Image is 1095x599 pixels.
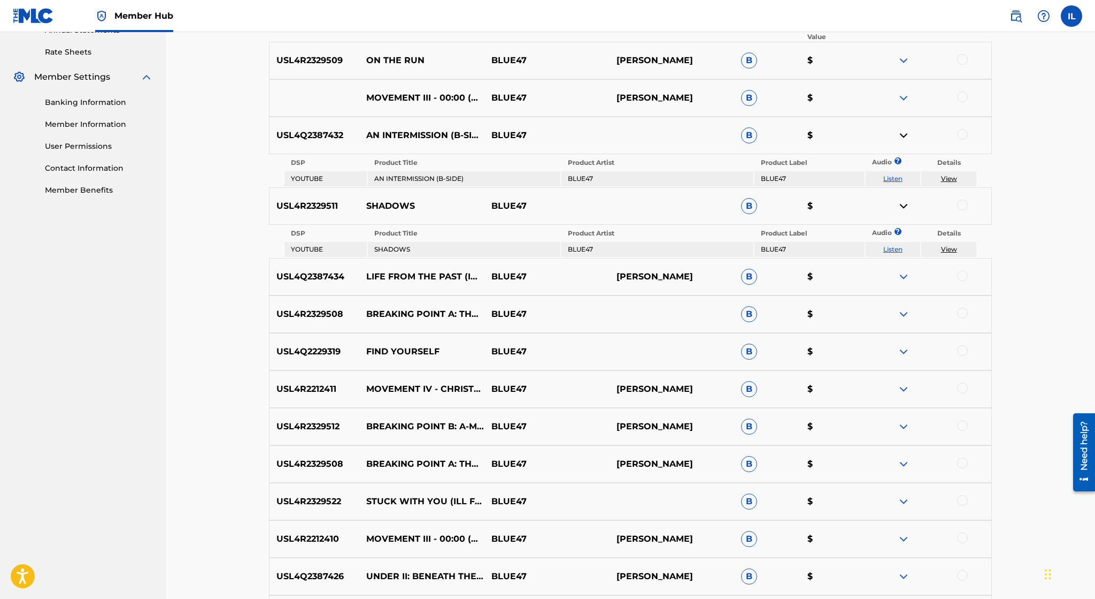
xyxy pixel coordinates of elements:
p: $ [800,345,867,358]
p: USL4R2212410 [269,533,359,545]
p: USL4R2329508 [269,308,359,321]
p: BREAKING POINT A: THE START (OF HOW IT ALL ENDS) [359,308,484,321]
p: BLUE47 [484,129,609,142]
p: 0 Selected [867,22,992,42]
a: Listen [883,245,903,253]
span: B [741,52,757,69]
p: USL4Q2387426 [269,570,359,583]
p: USL4Q2229319 [269,345,359,358]
span: Member Hub [114,10,173,22]
img: expand [897,270,910,283]
a: Public Search [1005,5,1027,27]
p: BLUE47 [484,383,609,396]
th: Product Title [368,155,560,170]
td: AN INTERMISSION (B-SIDE) [368,171,560,186]
img: expand [897,458,910,471]
td: YOUTUBE [284,242,367,257]
p: [PERSON_NAME] [609,420,734,433]
p: USL4R2212411 [269,383,359,396]
p: USL4R2329522 [269,495,359,508]
a: View [941,175,957,183]
p: Recording Title [359,22,484,42]
th: Details [921,226,976,241]
img: contract [897,129,910,142]
p: AN INTERMISSION (B-SIDE) [359,129,484,142]
p: Recording Artist [484,22,609,42]
td: BLUE47 [561,171,753,186]
p: USL4R2329512 [269,420,359,433]
th: Details [921,155,976,170]
img: expand [897,533,910,545]
p: FIND YOURSELF [359,345,484,358]
p: USL4R2329508 [269,458,359,471]
img: Member Settings [13,71,26,84]
img: search [1009,10,1022,22]
p: [PERSON_NAME] [609,458,734,471]
th: DSP [284,155,367,170]
img: help [1037,10,1050,22]
p: BLUE47 [484,200,609,213]
p: $ [800,458,867,471]
td: BLUE47 [754,242,864,257]
p: $ [800,92,867,104]
td: BLUE47 [754,171,864,186]
th: Product Artist [561,226,753,241]
th: Product Label [754,226,864,241]
p: USL4Q2387432 [269,129,359,142]
img: expand [897,383,910,396]
p: $ [800,570,867,583]
span: B [741,568,757,585]
span: B [741,127,757,143]
span: B [741,198,757,214]
span: B [741,531,757,547]
img: MLC Logo [13,8,54,24]
img: expand [897,54,910,67]
a: User Permissions [45,141,153,152]
p: MOVEMENT III - 00:00 (NITEMARE MIX) [359,92,484,104]
a: Contact Information [45,163,153,174]
th: Product Artist [561,155,753,170]
div: Help [1033,5,1054,27]
p: $ [800,308,867,321]
p: $ [800,420,867,433]
p: STUCK WITH YOU (ILL FATED) [359,495,484,508]
span: B [741,419,757,435]
a: View [941,245,957,253]
p: MOVEMENT IV - CHRISTMAS (MORNING) [359,383,484,396]
span: ? [857,22,867,32]
p: Source [742,22,765,42]
p: BLUE47 [484,54,609,67]
p: USL4R2329509 [269,54,359,67]
div: Drag [1045,558,1051,590]
p: $ [800,495,867,508]
a: Member Benefits [45,185,153,196]
span: B [741,494,757,510]
p: Writer(s) [609,22,734,42]
span: B [741,90,757,106]
iframe: Resource Center [1065,408,1095,497]
a: Rate Sheets [45,47,153,58]
p: $ [800,383,867,396]
a: Banking Information [45,97,153,108]
p: [PERSON_NAME] [609,383,734,396]
span: B [741,381,757,397]
span: Member Settings [34,71,110,84]
img: contract [897,200,910,213]
div: Chat Widget [1042,548,1095,599]
p: BREAKING POINT B: A-MIND A-LIKE [359,420,484,433]
p: ISRC [269,22,359,42]
img: expand [897,345,910,358]
a: Listen [883,175,903,183]
p: BLUE47 [484,345,609,358]
p: [PERSON_NAME] [609,533,734,545]
a: Member Information [45,119,153,130]
p: SHADOWS [359,200,484,213]
p: [PERSON_NAME] [609,92,734,104]
p: Audio [866,157,878,167]
p: [PERSON_NAME] [609,570,734,583]
p: BLUE47 [484,570,609,583]
p: BLUE47 [484,533,609,545]
span: B [741,344,757,360]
